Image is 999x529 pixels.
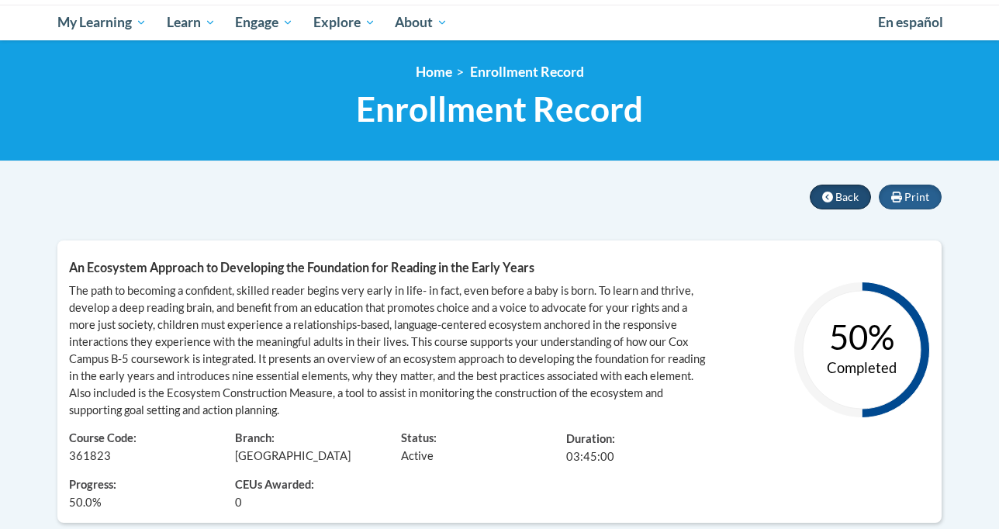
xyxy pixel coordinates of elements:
[225,5,303,40] a: Engage
[235,477,378,494] span: CEUs Awarded:
[868,6,953,39] a: En español
[235,449,351,462] span: [GEOGRAPHIC_DATA]
[385,5,458,40] a: About
[157,5,226,40] a: Learn
[879,185,942,209] button: Print
[566,432,615,445] span: Duration:
[235,431,275,444] span: Branch:
[829,316,894,357] text: 50%
[835,190,859,203] span: Back
[69,478,116,491] span: Progress:
[167,13,216,32] span: Learn
[470,64,584,80] span: Enrollment Record
[47,5,157,40] a: My Learning
[401,449,434,462] span: Active
[904,190,929,203] span: Print
[313,13,375,32] span: Explore
[303,5,385,40] a: Explore
[235,494,242,511] span: 0
[69,284,705,417] span: The path to becoming a confident, skilled reader begins very early in life- in fact, even before ...
[416,64,452,80] a: Home
[878,14,943,30] span: En español
[69,449,111,462] span: 361823
[395,13,448,32] span: About
[356,88,643,130] span: Enrollment Record
[810,185,871,209] button: Back
[69,496,92,509] span: 50.0
[46,5,953,40] div: Main menu
[69,494,102,511] span: %
[235,13,293,32] span: Engage
[69,431,137,444] span: Course Code:
[57,13,147,32] span: My Learning
[566,450,614,463] span: 03:45:00
[69,260,534,275] span: An Ecosystem Approach to Developing the Foundation for Reading in the Early Years
[827,359,897,376] text: Completed
[401,431,437,444] span: Status:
